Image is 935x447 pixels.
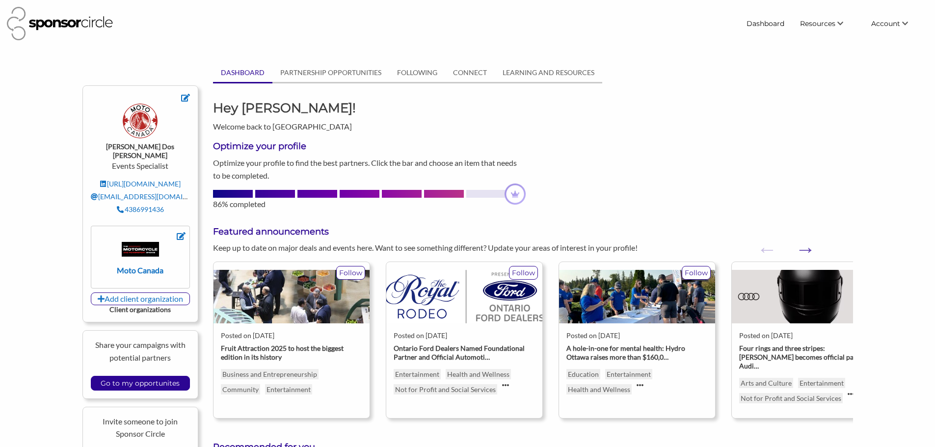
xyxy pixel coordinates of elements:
div: Welcome back to [GEOGRAPHIC_DATA] [206,99,369,132]
p: Entertainment [798,378,845,388]
img: r84zpbuasg2t5gjksx0q.avif [732,270,888,323]
p: Not for Profit and Social Services [394,384,497,394]
p: Arts and Culture [739,378,793,388]
h3: Optimize your profile [213,140,526,153]
div: 86% completed [213,198,526,210]
p: Follow [682,266,710,279]
p: Education [566,369,600,379]
li: Resources [792,15,863,32]
a: Business and Entrepreneurship [221,369,319,379]
img: Sponsor Circle Logo [7,7,113,40]
div: Posted on [DATE] [394,331,535,340]
a: 4386991436 [117,205,164,213]
a: [URL][DOMAIN_NAME] [100,180,181,188]
h1: Hey [PERSON_NAME]! [213,99,362,117]
a: LEARNING AND RESOURCES [495,63,602,82]
img: avc3xfbmecbtttfdaur5 [122,242,159,257]
a: PARTNERSHIP OPPORTUNITIES [272,63,389,82]
div: Events Specialist [91,104,190,218]
img: cak50bhpra5uaflyweul.png [386,270,542,323]
strong: A hole-in-one for mental health: Hydro Ottawa raises more than $160,0 … [566,344,685,361]
img: dashboard-profile-progress-crown-a4ad1e52.png [505,184,526,205]
input: Go to my opportunites [96,376,185,390]
p: Entertainment [605,369,652,379]
strong: Moto Canada [117,265,163,275]
a: CONNECT [445,63,495,82]
p: Optimize your profile to find the best partners. Click the bar and choose an item that needs to b... [213,157,526,182]
button: Next [795,239,805,249]
strong: [PERSON_NAME] Dos [PERSON_NAME] [106,142,174,159]
a: FOLLOWING [389,63,445,82]
strong: Ontario Ford Dealers Named Foundational Partner and Official Automoti … [394,344,525,361]
span: Account [871,19,900,28]
p: Share your campaigns with potential partners [91,339,190,364]
a: Entertainment [265,384,312,394]
div: Posted on [DATE] [221,331,362,340]
a: Moto Canada [103,242,178,275]
a: Dashboard [739,15,792,32]
p: Health and Wellness [446,369,511,379]
img: Fruit_Attraction.jpg [214,270,370,323]
div: Posted on [DATE] [566,331,708,340]
div: Keep up to date on major deals and events here. Want to see something different? Update your area... [206,242,696,254]
p: Invite someone to join Sponsor Circle [91,415,190,440]
p: Health and Wellness [566,384,632,394]
a: DASHBOARD [213,63,272,82]
h3: Featured announcements [213,226,853,238]
span: Resources [800,19,835,28]
li: Account [863,15,928,32]
p: Not for Profit and Social Services [739,393,843,403]
a: Add client organization [91,292,190,305]
div: Posted on [DATE] [739,331,881,340]
button: Previous [757,239,767,249]
a: [EMAIL_ADDRESS][DOMAIN_NAME] [91,192,214,201]
p: Follow [337,266,365,279]
strong: Client organizations [109,305,171,314]
strong: Fruit Attraction 2025 to host the biggest edition in its history [221,344,344,361]
strong: Four rings and three stripes: [PERSON_NAME] becomes official partner of Audi … [739,344,877,370]
p: Follow [509,266,537,279]
p: Entertainment [394,369,441,379]
img: x83jzhc9ghyq1mmmrery [123,104,158,138]
img: Hydro_Ottawa_A_hole_in_one_for_mental_health__Hydro_Ottawa_raise.jpg [559,270,715,323]
a: Community [221,384,260,394]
